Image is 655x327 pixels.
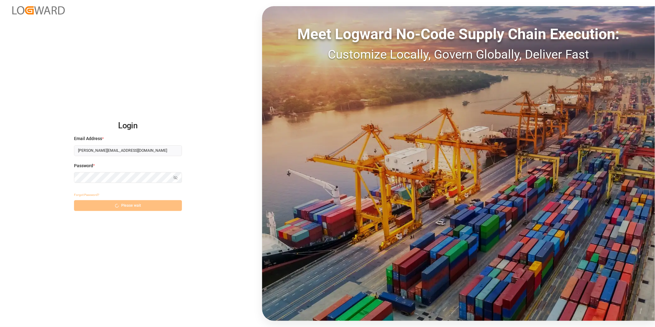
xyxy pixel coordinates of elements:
img: Logward_new_orange.png [12,6,65,14]
span: Password [74,163,93,169]
div: Customize Locally, Govern Globally, Deliver Fast [262,45,655,64]
span: Email Address [74,135,102,142]
div: Meet Logward No-Code Supply Chain Execution: [262,23,655,45]
input: Enter your email [74,145,182,156]
h2: Login [74,116,182,136]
